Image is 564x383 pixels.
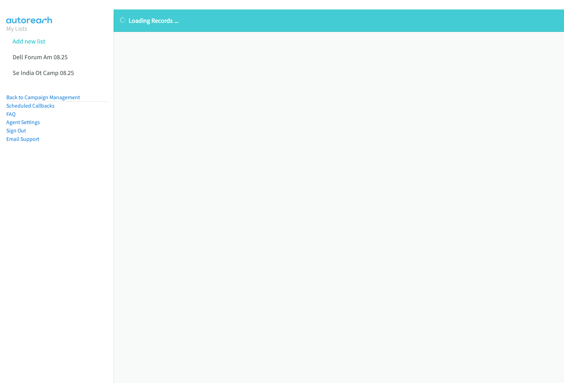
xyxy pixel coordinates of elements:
a: My Lists [6,25,27,33]
a: Se India Ot Camp 08.25 [13,69,74,77]
a: Agent Settings [6,119,40,125]
a: Back to Campaign Management [6,94,80,101]
p: Loading Records ... [120,16,558,25]
a: Dell Forum Am 08.25 [13,53,68,61]
a: Scheduled Callbacks [6,102,55,109]
a: Sign Out [6,127,26,134]
a: Add new list [13,37,45,45]
a: Email Support [6,136,39,142]
a: FAQ [6,111,15,117]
